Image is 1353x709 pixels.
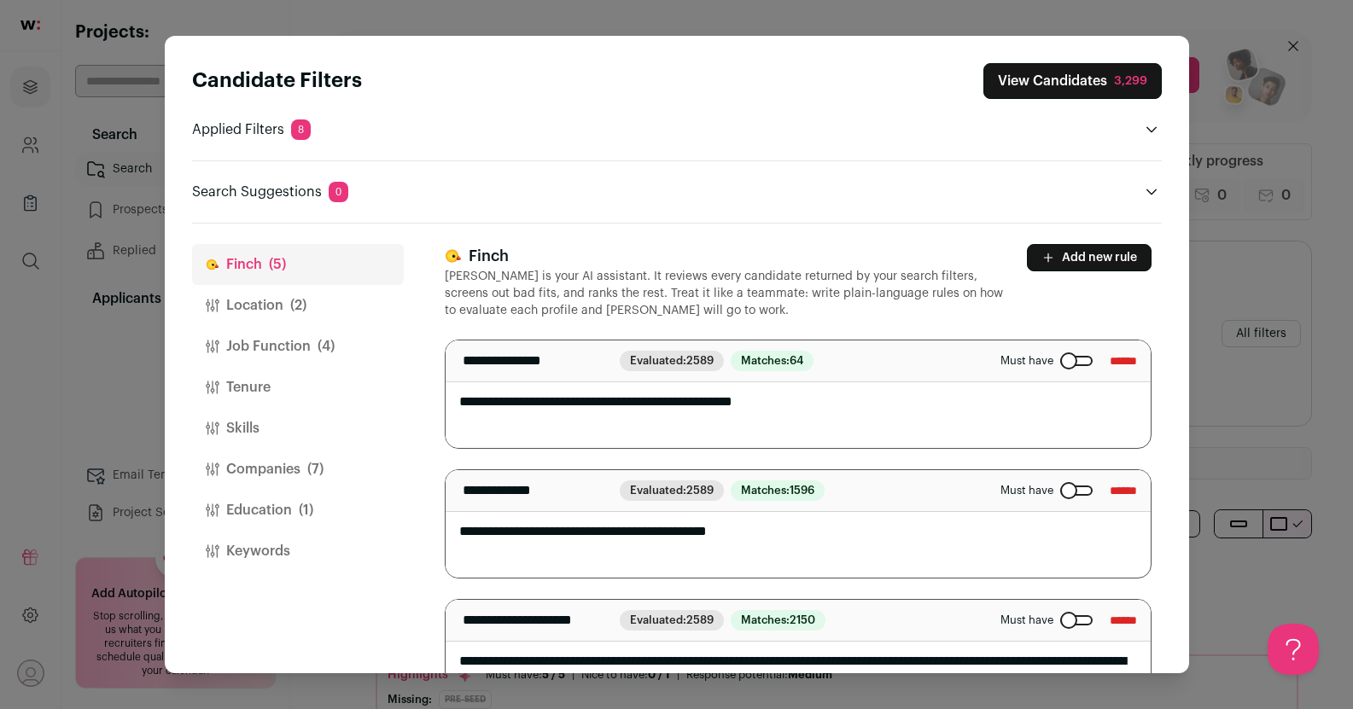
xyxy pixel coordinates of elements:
[731,610,825,631] span: Matches:
[291,119,311,140] span: 8
[192,244,404,285] button: Finch(5)
[620,351,724,371] span: Evaluated:
[445,244,1006,268] h3: Finch
[192,531,404,572] button: Keywords
[269,254,286,275] span: (5)
[1027,244,1152,271] button: Add new rule
[192,367,404,408] button: Tenure
[192,119,311,140] p: Applied Filters
[445,268,1006,319] p: [PERSON_NAME] is your AI assistant. It reviews every candidate returned by your search filters, s...
[686,485,714,496] span: 2589
[307,459,324,479] span: (7)
[1000,613,1053,627] span: Must have
[1000,484,1053,497] span: Must have
[686,614,714,625] span: 2589
[192,490,404,531] button: Education(1)
[1141,119,1162,140] button: Open applied filters
[731,480,825,501] span: Matches:
[686,355,714,366] span: 2589
[192,449,404,490] button: Companies(7)
[620,480,724,501] span: Evaluated:
[790,355,803,366] span: 64
[318,336,335,357] span: (4)
[290,295,306,316] span: (2)
[731,351,814,371] span: Matches:
[790,614,815,625] span: 2150
[620,610,724,631] span: Evaluated:
[192,182,348,202] p: Search Suggestions
[1114,73,1147,90] div: 3,299
[1268,624,1319,675] iframe: Help Scout Beacon - Open
[192,285,404,326] button: Location(2)
[192,71,362,91] strong: Candidate Filters
[790,485,814,496] span: 1596
[192,326,404,367] button: Job Function(4)
[192,408,404,449] button: Skills
[983,63,1162,99] button: Close search preferences
[299,500,313,520] span: (1)
[1000,354,1053,368] span: Must have
[329,182,348,202] span: 0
